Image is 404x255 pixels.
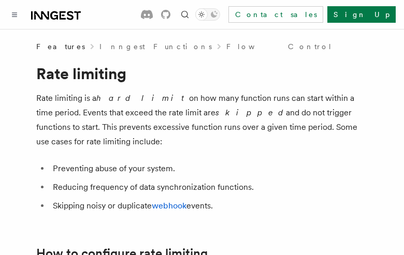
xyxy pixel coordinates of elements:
[215,108,286,117] em: skipped
[50,199,368,213] li: Skipping noisy or duplicate events.
[50,180,368,194] li: Reducing frequency of data synchronization functions.
[50,161,368,176] li: Preventing abuse of your system.
[36,41,85,52] span: Features
[8,8,21,21] button: Toggle navigation
[96,93,189,103] em: hard limit
[226,41,333,52] a: Flow Control
[99,41,212,52] a: Inngest Functions
[152,201,186,211] a: webhook
[195,8,220,21] button: Toggle dark mode
[36,64,368,83] h1: Rate limiting
[179,8,191,21] button: Find something...
[228,6,323,23] a: Contact sales
[36,91,368,149] p: Rate limiting is a on how many function runs can start within a time period. Events that exceed t...
[327,6,396,23] a: Sign Up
